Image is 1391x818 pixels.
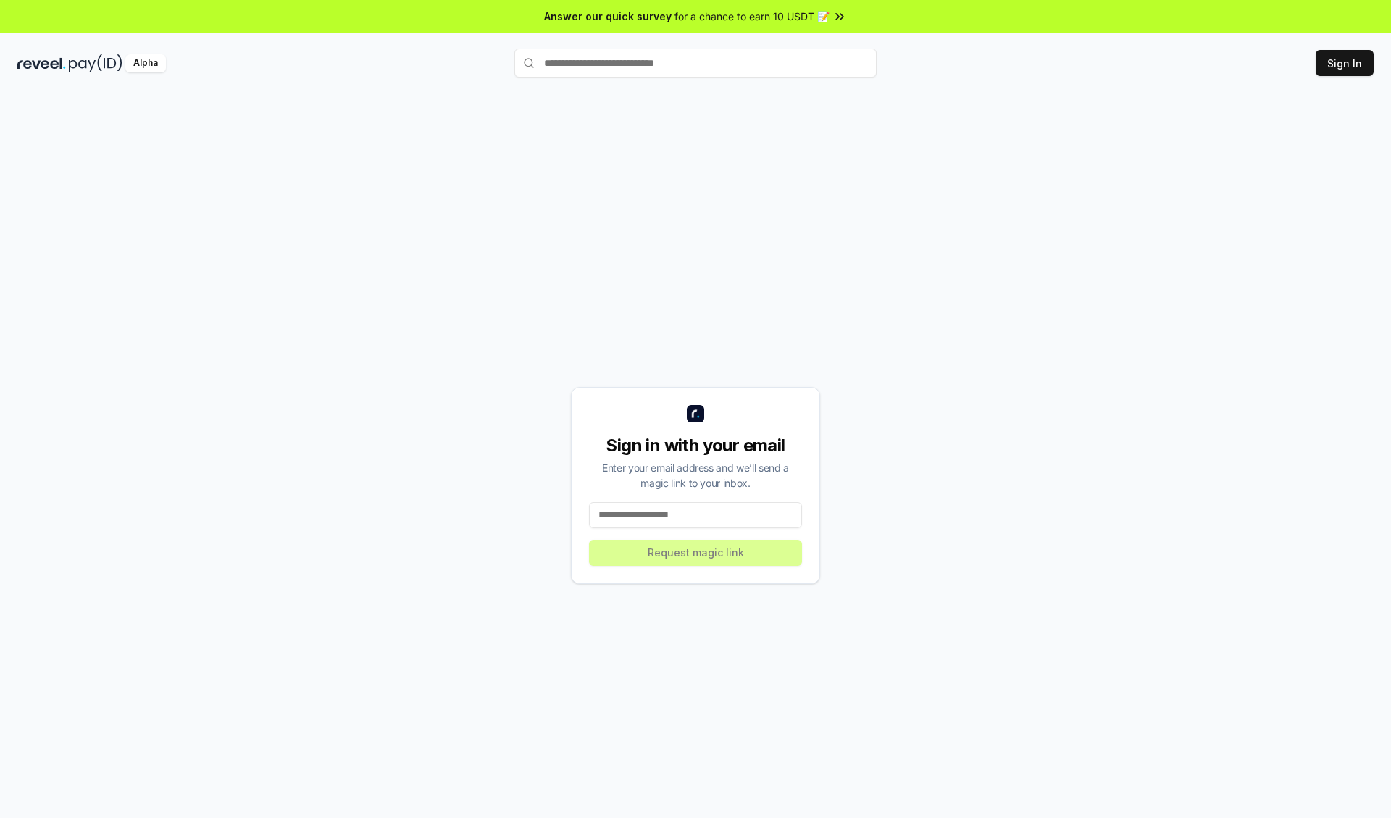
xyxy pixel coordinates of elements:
span: Answer our quick survey [544,9,672,24]
button: Sign In [1316,50,1374,76]
img: pay_id [69,54,122,72]
div: Sign in with your email [589,434,802,457]
span: for a chance to earn 10 USDT 📝 [674,9,830,24]
img: reveel_dark [17,54,66,72]
div: Enter your email address and we’ll send a magic link to your inbox. [589,460,802,491]
img: logo_small [687,405,704,422]
div: Alpha [125,54,166,72]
